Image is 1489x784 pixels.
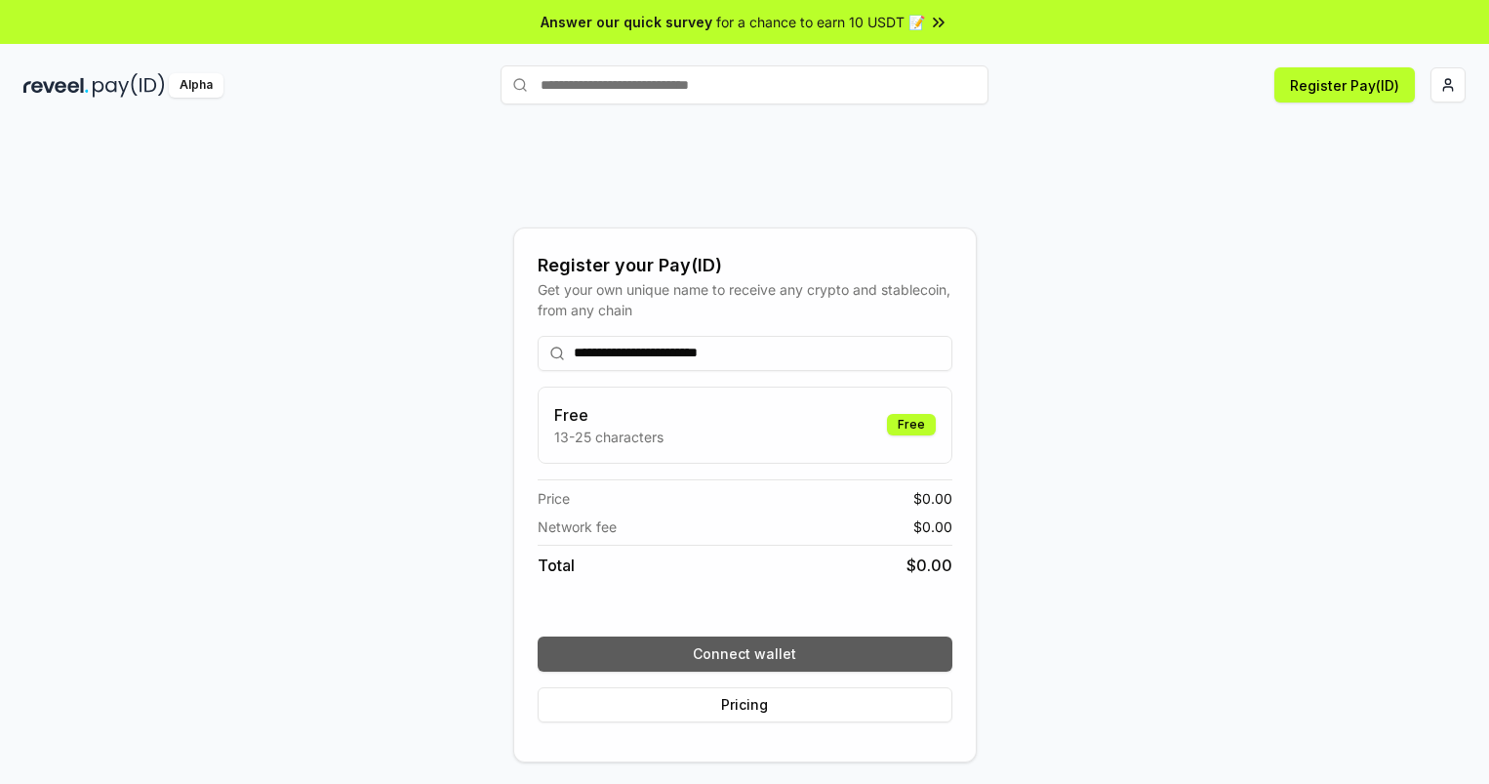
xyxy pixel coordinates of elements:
[538,252,952,279] div: Register your Pay(ID)
[1274,67,1415,103] button: Register Pay(ID)
[554,403,664,427] h3: Free
[541,12,712,32] span: Answer our quick survey
[93,73,165,98] img: pay_id
[538,488,570,509] span: Price
[23,73,89,98] img: reveel_dark
[716,12,925,32] span: for a chance to earn 10 USDT 📝
[538,279,952,320] div: Get your own unique name to receive any crypto and stablecoin, from any chain
[538,516,617,537] span: Network fee
[169,73,223,98] div: Alpha
[538,554,575,577] span: Total
[538,687,952,722] button: Pricing
[906,554,952,577] span: $ 0.00
[554,427,664,447] p: 13-25 characters
[913,488,952,509] span: $ 0.00
[538,637,952,672] button: Connect wallet
[913,516,952,537] span: $ 0.00
[887,414,936,435] div: Free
